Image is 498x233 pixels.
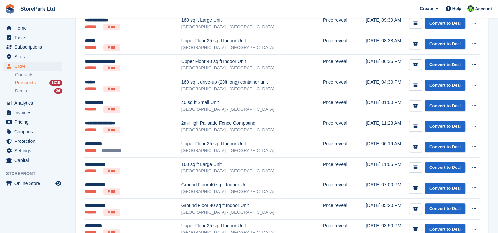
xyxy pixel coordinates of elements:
[467,5,474,12] img: Ryan Mulcahy
[15,80,36,86] span: Prospects
[181,106,323,113] div: [GEOGRAPHIC_DATA] - [GEOGRAPHIC_DATA]
[181,181,323,188] div: Ground Floor 40 sq ft Indoor Unit
[5,4,15,14] img: stora-icon-8386f47178a22dfd0bd8f6a31ec36ba5ce8667c1dd55bd0f319d3a0aa187defe.svg
[3,137,62,146] a: menu
[366,34,404,55] td: [DATE] 08:38 AM
[323,96,366,116] td: Price reveal
[181,44,323,51] div: [GEOGRAPHIC_DATA] - [GEOGRAPHIC_DATA]
[14,62,54,71] span: CRM
[14,33,54,42] span: Tasks
[425,203,465,214] a: Convert to Deal
[366,13,404,34] td: [DATE] 09:39 AM
[181,168,323,174] div: [GEOGRAPHIC_DATA] - [GEOGRAPHIC_DATA]
[15,79,62,86] a: Prospects 1319
[3,98,62,108] a: menu
[181,58,323,65] div: Upper Floor 40 sq ft Indoor Unit
[3,127,62,136] a: menu
[323,13,366,34] td: Price reveal
[420,5,433,12] span: Create
[425,183,465,194] a: Convert to Deal
[323,157,366,178] td: Price reveal
[452,5,461,12] span: Help
[14,98,54,108] span: Analytics
[54,88,62,94] div: 26
[366,116,404,137] td: [DATE] 11:23 AM
[425,121,465,132] a: Convert to Deal
[18,3,58,14] a: StorePark Ltd
[323,75,366,96] td: Price reveal
[181,141,323,147] div: Upper Floor 25 sq ft Indoor Unit
[3,179,62,188] a: menu
[181,209,323,216] div: [GEOGRAPHIC_DATA] - [GEOGRAPHIC_DATA]
[14,137,54,146] span: Protection
[366,137,404,157] td: [DATE] 06:19 AM
[14,127,54,136] span: Coupons
[15,88,62,94] a: Deals 26
[323,199,366,220] td: Price reveal
[6,170,66,177] span: Storefront
[49,80,62,86] div: 1319
[3,117,62,127] a: menu
[323,34,366,55] td: Price reveal
[181,24,323,30] div: [GEOGRAPHIC_DATA] - [GEOGRAPHIC_DATA]
[366,199,404,220] td: [DATE] 05:20 PM
[181,161,323,168] div: 160 sq ft Large Unit
[366,75,404,96] td: [DATE] 04:30 PM
[323,116,366,137] td: Price reveal
[366,157,404,178] td: [DATE] 11:05 PM
[3,108,62,117] a: menu
[181,120,323,127] div: 2m-High Palisade Fence Compound
[3,23,62,33] a: menu
[425,18,465,29] a: Convert to Deal
[425,39,465,50] a: Convert to Deal
[425,100,465,111] a: Convert to Deal
[323,178,366,199] td: Price reveal
[181,127,323,133] div: [GEOGRAPHIC_DATA] - [GEOGRAPHIC_DATA]
[3,33,62,42] a: menu
[475,6,492,12] span: Account
[181,147,323,154] div: [GEOGRAPHIC_DATA] - [GEOGRAPHIC_DATA]
[425,162,465,173] a: Convert to Deal
[425,59,465,70] a: Convert to Deal
[54,179,62,187] a: Preview store
[425,80,465,91] a: Convert to Deal
[3,62,62,71] a: menu
[181,38,323,44] div: Upper Floor 25 sq ft Indoor Unit
[366,178,404,199] td: [DATE] 07:00 PM
[14,179,54,188] span: Online Store
[3,52,62,61] a: menu
[14,117,54,127] span: Pricing
[366,96,404,116] td: [DATE] 01:00 PM
[15,88,27,94] span: Deals
[181,79,323,86] div: 160 sq ft drive-up (20ft long) container unit
[425,142,465,153] a: Convert to Deal
[14,108,54,117] span: Invoices
[181,65,323,71] div: [GEOGRAPHIC_DATA] - [GEOGRAPHIC_DATA]
[323,137,366,157] td: Price reveal
[3,146,62,155] a: menu
[181,188,323,195] div: [GEOGRAPHIC_DATA] - [GEOGRAPHIC_DATA]
[181,222,323,229] div: Upper Floor 25 sq ft Indoor Unit
[181,17,323,24] div: 160 sq ft Large Unit
[15,72,62,78] a: Contacts
[14,23,54,33] span: Home
[14,52,54,61] span: Sites
[14,156,54,165] span: Capital
[323,55,366,75] td: Price reveal
[14,146,54,155] span: Settings
[14,42,54,52] span: Subscriptions
[181,86,323,92] div: [GEOGRAPHIC_DATA] - [GEOGRAPHIC_DATA]
[181,99,323,106] div: 40 sq ft Small Unit
[3,156,62,165] a: menu
[3,42,62,52] a: menu
[181,202,323,209] div: Ground Floor 40 sq ft Indoor Unit
[366,55,404,75] td: [DATE] 06:36 PM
